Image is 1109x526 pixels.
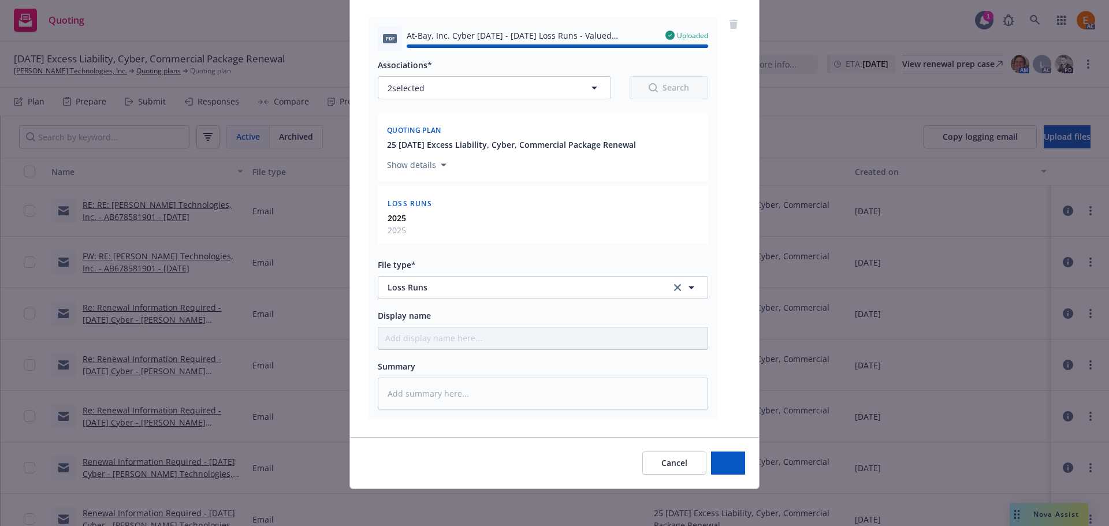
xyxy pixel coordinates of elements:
[727,17,740,31] a: remove
[642,452,706,475] button: Cancel
[378,76,611,99] button: 2selected
[388,224,406,236] span: 2025
[387,139,636,151] button: 25 [DATE] Excess Liability, Cyber, Commercial Package Renewal
[711,452,745,475] button: Add files
[378,361,415,372] span: Summary
[407,29,656,42] span: At-Bay, Inc. Cyber [DATE] - [DATE] Loss Runs - Valued [DATE].PDF
[378,310,431,321] span: Display name
[388,82,425,94] span: 2 selected
[388,199,432,208] span: Loss Runs
[378,327,708,349] input: Add display name here...
[378,59,432,70] span: Associations*
[382,158,451,172] button: Show details
[711,457,745,468] span: Add files
[387,125,441,135] span: Quoting plan
[388,281,655,293] span: Loss Runs
[378,259,416,270] span: File type*
[383,34,397,43] span: PDF
[671,281,684,294] a: clear selection
[661,457,687,468] span: Cancel
[677,31,708,40] span: Uploaded
[388,212,406,223] strong: 2025
[378,276,708,299] button: Loss Runsclear selection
